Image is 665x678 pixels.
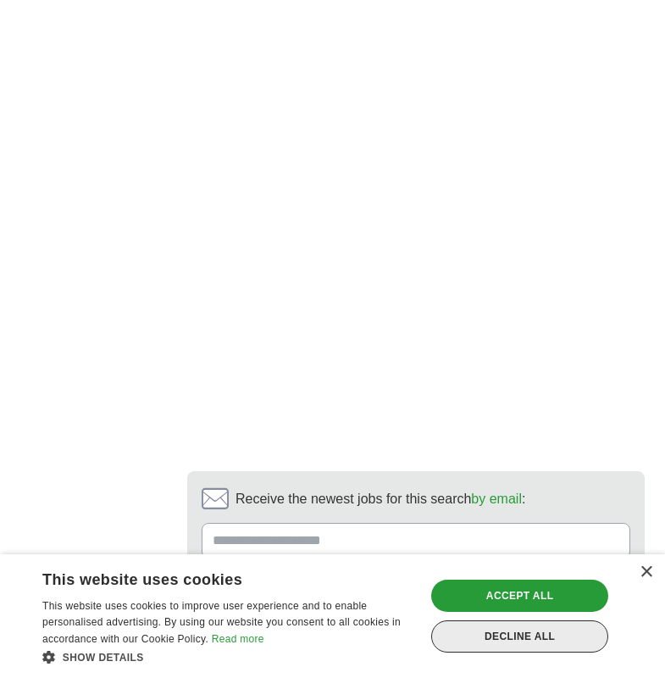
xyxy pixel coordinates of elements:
span: Show details [63,652,144,664]
a: Read more, opens a new window [212,633,264,645]
div: Accept all [431,580,608,612]
a: by email [471,492,522,506]
div: Decline all [431,620,608,653]
div: This website uses cookies [42,564,372,590]
span: This website uses cookies to improve user experience and to enable personalised advertising. By u... [42,600,401,646]
div: Close [640,566,652,579]
div: Show details [42,648,414,665]
span: Receive the newest jobs for this search : [236,489,525,509]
